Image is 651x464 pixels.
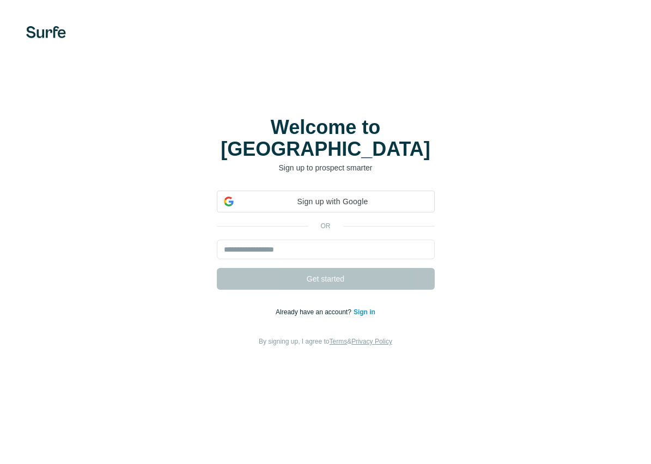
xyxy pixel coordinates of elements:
h1: Welcome to [GEOGRAPHIC_DATA] [217,117,435,160]
iframe: Sign in with Google Button [211,211,440,235]
a: Sign in [354,308,375,316]
img: Surfe's logo [26,26,66,38]
span: Sign up with Google [238,196,428,207]
p: Sign up to prospect smarter [217,162,435,173]
a: Privacy Policy [351,338,392,345]
a: Terms [330,338,348,345]
span: By signing up, I agree to & [259,338,392,345]
div: Sign up with Google [217,191,435,212]
span: Already have an account? [276,308,354,316]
